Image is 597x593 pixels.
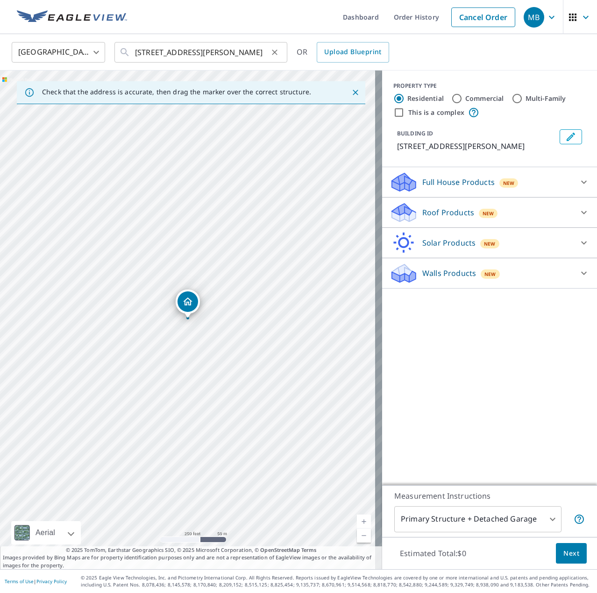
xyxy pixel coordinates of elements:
[408,108,464,117] label: This is a complex
[394,490,585,501] p: Measurement Instructions
[390,232,590,254] div: Solar ProductsNew
[11,521,81,544] div: Aerial
[81,574,592,588] p: © 2025 Eagle View Technologies, Inc. and Pictometry International Corp. All Rights Reserved. Repo...
[297,42,389,63] div: OR
[484,240,496,247] span: New
[357,515,371,529] a: Current Level 17, Zoom In
[301,546,317,553] a: Terms
[422,176,495,188] p: Full House Products
[349,86,362,99] button: Close
[42,88,311,96] p: Check that the address is accurate, then drag the marker over the correct structure.
[357,529,371,543] a: Current Level 17, Zoom Out
[422,207,474,218] p: Roof Products
[176,289,200,318] div: Dropped pin, building 1, Residential property, 839 E Roxanna Cir Kankakee, IL 60901
[268,46,281,59] button: Clear
[574,514,585,525] span: Your report will include the primary structure and a detached garage if one exists.
[5,578,34,585] a: Terms of Use
[526,94,566,103] label: Multi-Family
[17,10,127,24] img: EV Logo
[465,94,504,103] label: Commercial
[135,39,268,65] input: Search by address or latitude-longitude
[451,7,515,27] a: Cancel Order
[556,543,587,564] button: Next
[394,506,561,532] div: Primary Structure + Detached Garage
[12,39,105,65] div: [GEOGRAPHIC_DATA]
[422,237,476,248] p: Solar Products
[407,94,444,103] label: Residential
[393,82,586,90] div: PROPERTY TYPE
[317,42,389,63] a: Upload Blueprint
[560,129,582,144] button: Edit building 1
[390,171,590,193] div: Full House ProductsNew
[503,179,515,187] span: New
[33,521,58,544] div: Aerial
[422,268,476,279] p: Walls Products
[324,46,381,58] span: Upload Blueprint
[5,579,67,584] p: |
[397,129,433,137] p: BUILDING ID
[36,578,67,585] a: Privacy Policy
[390,262,590,284] div: Walls ProductsNew
[66,546,317,554] span: © 2025 TomTom, Earthstar Geographics SIO, © 2025 Microsoft Corporation, ©
[483,210,494,217] span: New
[260,546,299,553] a: OpenStreetMap
[563,548,579,559] span: Next
[392,543,474,564] p: Estimated Total: $0
[524,7,544,28] div: MB
[484,270,496,278] span: New
[390,201,590,224] div: Roof ProductsNew
[397,141,556,152] p: [STREET_ADDRESS][PERSON_NAME]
